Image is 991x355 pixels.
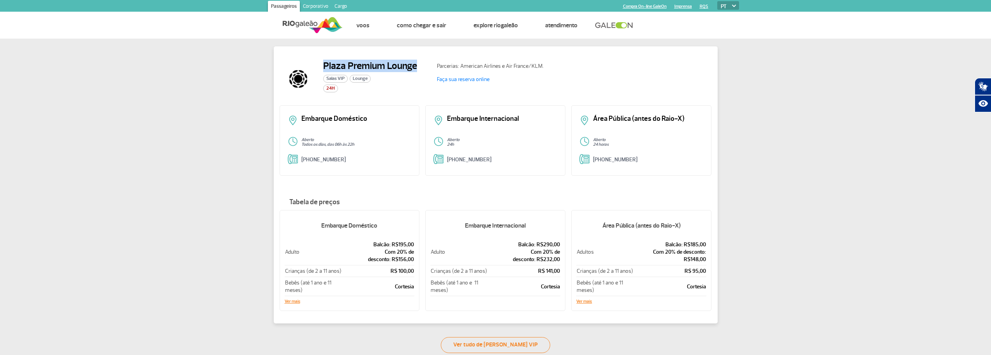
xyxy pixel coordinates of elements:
p: Adulto [431,248,488,256]
a: Faça sua reserva online [437,76,489,83]
h5: Embarque Doméstico [285,215,415,236]
a: Explore RIOgaleão [473,21,518,29]
a: Compra On-line GaleOn [623,4,667,9]
strong: Aberto [593,137,606,142]
p: Bebês (até 1 ano e 11 meses) [577,279,635,294]
a: Corporativo [300,1,331,13]
p: Balcão: R$290,00 [489,241,560,248]
p: Com 20% de desconto: R$156,00 [343,248,414,263]
a: Passageiros [268,1,300,13]
p: Adultos [577,248,635,256]
a: [PHONE_NUMBER] [593,156,637,163]
p: R$ 100,00 [343,267,414,275]
a: [PHONE_NUMBER] [447,156,491,163]
p: Parcerias: American Airlines e Air France/KLM. [437,62,577,70]
p: Com 20% de desconto: R$232,00 [489,248,560,263]
a: Cargo [331,1,350,13]
p: Adulto [285,248,342,256]
a: Atendimento [545,21,577,29]
a: Como chegar e sair [397,21,446,29]
a: Imprensa [674,4,692,9]
p: Crianças (de 2 a 11 anos) [285,267,342,275]
h4: Tabela de preços [280,198,712,206]
button: Abrir tradutor de língua de sinais. [975,78,991,95]
h2: Plaza Premium Lounge [323,60,417,72]
p: Cortesia [489,283,560,290]
strong: Aberto [447,137,459,142]
p: Todos os dias, das 06h às 22h [301,142,412,147]
div: Plugin de acessibilidade da Hand Talk. [975,78,991,112]
a: RQS [700,4,708,9]
p: 24h [447,142,557,147]
p: Bebês (até 1 ano e 11 meses) [285,279,342,294]
span: Lounge [350,75,371,83]
strong: Aberto [301,137,314,142]
a: Voos [356,21,370,29]
p: R$ 141,00 [489,267,560,275]
h5: Embarque Internacional [430,215,560,236]
p: Embarque Internacional [447,115,557,122]
p: Crianças (de 2 a 11 anos) [577,267,635,275]
a: [PHONE_NUMBER] [301,156,346,163]
p: Com 20% de desconto: R$148,00 [635,248,706,263]
p: Bebês (até 1 ano e 11 meses) [431,279,488,294]
p: R$ 95,00 [635,267,706,275]
img: plaza-vip-logo.png [280,60,317,97]
p: Embarque Doméstico [301,115,412,122]
span: 24H [323,85,338,92]
p: Crianças (de 2 a 11 anos) [431,267,488,275]
span: Salas VIP [323,75,348,83]
h5: Área Pública (antes do Raio-X) [576,215,706,236]
p: Área Pública (antes do Raio-X) [593,115,703,122]
button: Ver mais [285,299,300,304]
button: Abrir recursos assistivos. [975,95,991,112]
button: Ver mais [576,299,592,304]
a: Ver tudo de [PERSON_NAME] VIP [441,337,550,353]
p: Cortesia [635,283,706,290]
p: Balcão: R$185,00 [635,241,706,248]
p: 24 horas [593,142,703,147]
p: Balcão: R$195,00 [343,241,414,248]
p: Cortesia [343,283,414,290]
